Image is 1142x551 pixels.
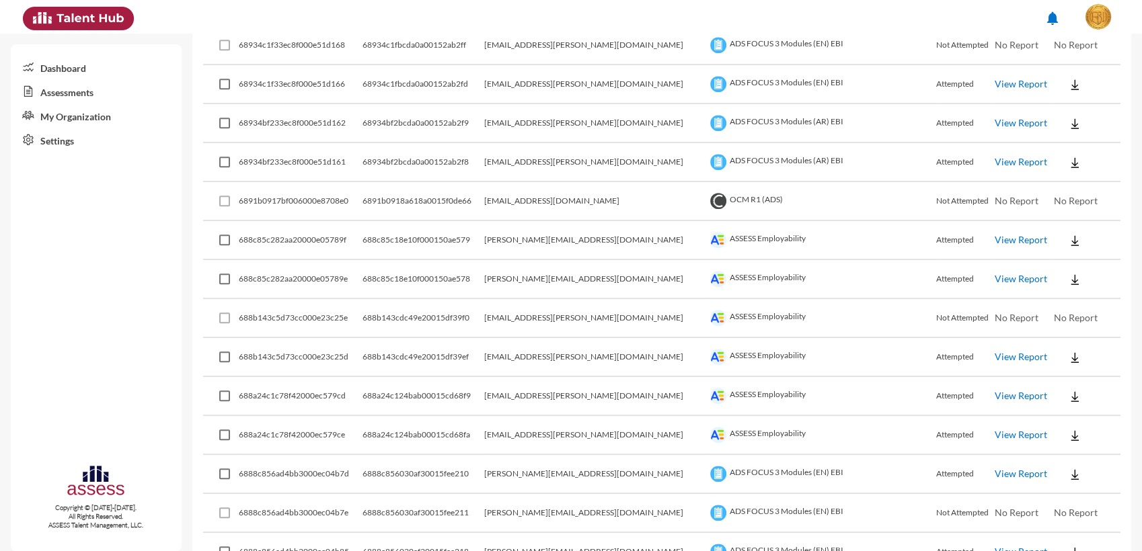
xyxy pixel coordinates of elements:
[239,260,362,299] td: 688c85c282aa20000e05789e
[484,338,707,377] td: [EMAIL_ADDRESS][PERSON_NAME][DOMAIN_NAME]
[11,503,182,529] p: Copyright © [DATE]-[DATE]. All Rights Reserved. ASSESS Talent Management, LLC.
[936,494,995,533] td: Not Attempted
[995,429,1047,440] a: View Report
[936,260,995,299] td: Attempted
[484,182,707,221] td: [EMAIL_ADDRESS][DOMAIN_NAME]
[936,221,995,260] td: Attempted
[484,143,707,182] td: [EMAIL_ADDRESS][PERSON_NAME][DOMAIN_NAME]
[707,143,936,182] td: ADS FOCUS 3 Modules (AR) EBI
[484,260,707,299] td: [PERSON_NAME][EMAIL_ADDRESS][DOMAIN_NAME]
[707,260,936,299] td: ASSESS Employability
[239,65,362,104] td: 68934c1f33ec8f000e51d166
[363,416,484,455] td: 688a24c124bab00015cd68fa
[239,143,362,182] td: 68934bf233ec8f000e51d161
[1044,10,1061,26] mat-icon: notifications
[363,377,484,416] td: 688a24c124bab00015cd68f9
[936,455,995,494] td: Attempted
[239,26,362,65] td: 68934c1f33ec8f000e51d168
[707,299,936,338] td: ASSESS Employability
[995,195,1038,206] span: No Report
[995,234,1047,245] a: View Report
[936,377,995,416] td: Attempted
[363,143,484,182] td: 68934bf2bcda0a00152ab2f8
[995,117,1047,128] a: View Report
[707,338,936,377] td: ASSESS Employability
[936,182,995,221] td: Not Attempted
[363,182,484,221] td: 6891b0918a618a0015f0de66
[484,299,707,338] td: [EMAIL_ADDRESS][PERSON_NAME][DOMAIN_NAME]
[1053,507,1097,518] span: No Report
[1053,312,1097,323] span: No Report
[363,299,484,338] td: 688b143cdc49e20015df39f0
[363,260,484,299] td: 688c85c18e10f000150ae578
[484,65,707,104] td: [EMAIL_ADDRESS][PERSON_NAME][DOMAIN_NAME]
[239,416,362,455] td: 688a24c1c78f42000ec579ce
[936,104,995,143] td: Attempted
[936,65,995,104] td: Attempted
[484,494,707,533] td: [PERSON_NAME][EMAIL_ADDRESS][DOMAIN_NAME]
[995,507,1038,518] span: No Report
[363,221,484,260] td: 688c85c18e10f000150ae579
[936,338,995,377] td: Attempted
[484,455,707,494] td: [PERSON_NAME][EMAIL_ADDRESS][DOMAIN_NAME]
[484,416,707,455] td: [EMAIL_ADDRESS][PERSON_NAME][DOMAIN_NAME]
[707,65,936,104] td: ADS FOCUS 3 Modules (EN) EBI
[995,312,1038,323] span: No Report
[363,104,484,143] td: 68934bf2bcda0a00152ab2f9
[707,104,936,143] td: ADS FOCUS 3 Modules (AR) EBI
[11,79,182,103] a: Assessments
[484,221,707,260] td: [PERSON_NAME][EMAIL_ADDRESS][DOMAIN_NAME]
[707,26,936,65] td: ADS FOCUS 3 Modules (EN) EBI
[11,128,182,152] a: Settings
[363,455,484,494] td: 6888c856030af30015fee210
[363,26,484,65] td: 68934c1fbcda0a00152ab2ff
[239,221,362,260] td: 688c85c282aa20000e05789f
[707,182,936,221] td: OCM R1 (ADS)
[239,338,362,377] td: 688b143c5d73cc000e23c25d
[995,468,1047,479] a: View Report
[239,299,362,338] td: 688b143c5d73cc000e23c25e
[363,65,484,104] td: 68934c1fbcda0a00152ab2fd
[11,103,182,128] a: My Organization
[1053,39,1097,50] span: No Report
[995,390,1047,401] a: View Report
[707,494,936,533] td: ADS FOCUS 3 Modules (EN) EBI
[239,455,362,494] td: 6888c856ad4bb3000ec04b7d
[707,416,936,455] td: ASSESS Employability
[239,377,362,416] td: 688a24c1c78f42000ec579cd
[936,26,995,65] td: Not Attempted
[363,494,484,533] td: 6888c856030af30015fee211
[239,104,362,143] td: 68934bf233ec8f000e51d162
[707,377,936,416] td: ASSESS Employability
[995,351,1047,362] a: View Report
[363,338,484,377] td: 688b143cdc49e20015df39ef
[239,182,362,221] td: 6891b0917bf006000e8708e0
[1053,195,1097,206] span: No Report
[995,273,1047,284] a: View Report
[66,464,126,501] img: assesscompany-logo.png
[995,39,1038,50] span: No Report
[995,78,1047,89] a: View Report
[936,416,995,455] td: Attempted
[11,55,182,79] a: Dashboard
[484,104,707,143] td: [EMAIL_ADDRESS][PERSON_NAME][DOMAIN_NAME]
[936,143,995,182] td: Attempted
[707,221,936,260] td: ASSESS Employability
[707,455,936,494] td: ADS FOCUS 3 Modules (EN) EBI
[936,299,995,338] td: Not Attempted
[484,377,707,416] td: [EMAIL_ADDRESS][PERSON_NAME][DOMAIN_NAME]
[239,494,362,533] td: 6888c856ad4bb3000ec04b7e
[995,156,1047,167] a: View Report
[484,26,707,65] td: [EMAIL_ADDRESS][PERSON_NAME][DOMAIN_NAME]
